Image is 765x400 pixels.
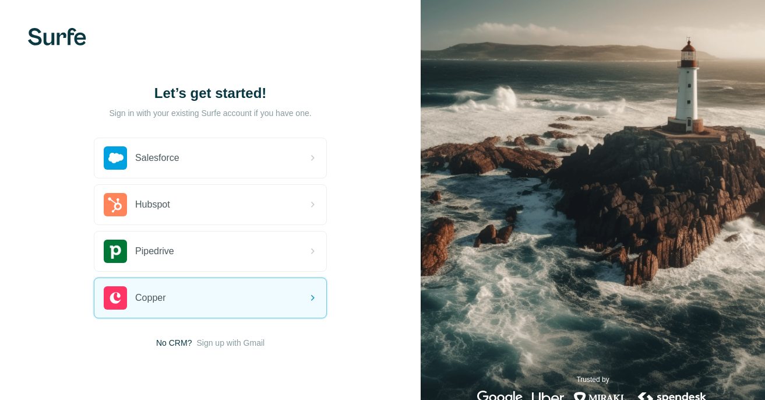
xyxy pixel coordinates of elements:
[576,374,609,385] p: Trusted by
[135,291,165,305] span: Copper
[135,198,170,212] span: Hubspot
[104,286,127,310] img: copper's logo
[94,84,327,103] h1: Let’s get started!
[156,337,192,349] span: No CRM?
[135,151,179,165] span: Salesforce
[196,337,265,349] button: Sign up with Gmail
[104,146,127,170] img: salesforce's logo
[28,28,86,45] img: Surfe's logo
[104,240,127,263] img: pipedrive's logo
[135,244,174,258] span: Pipedrive
[104,193,127,216] img: hubspot's logo
[110,107,312,119] p: Sign in with your existing Surfe account if you have one.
